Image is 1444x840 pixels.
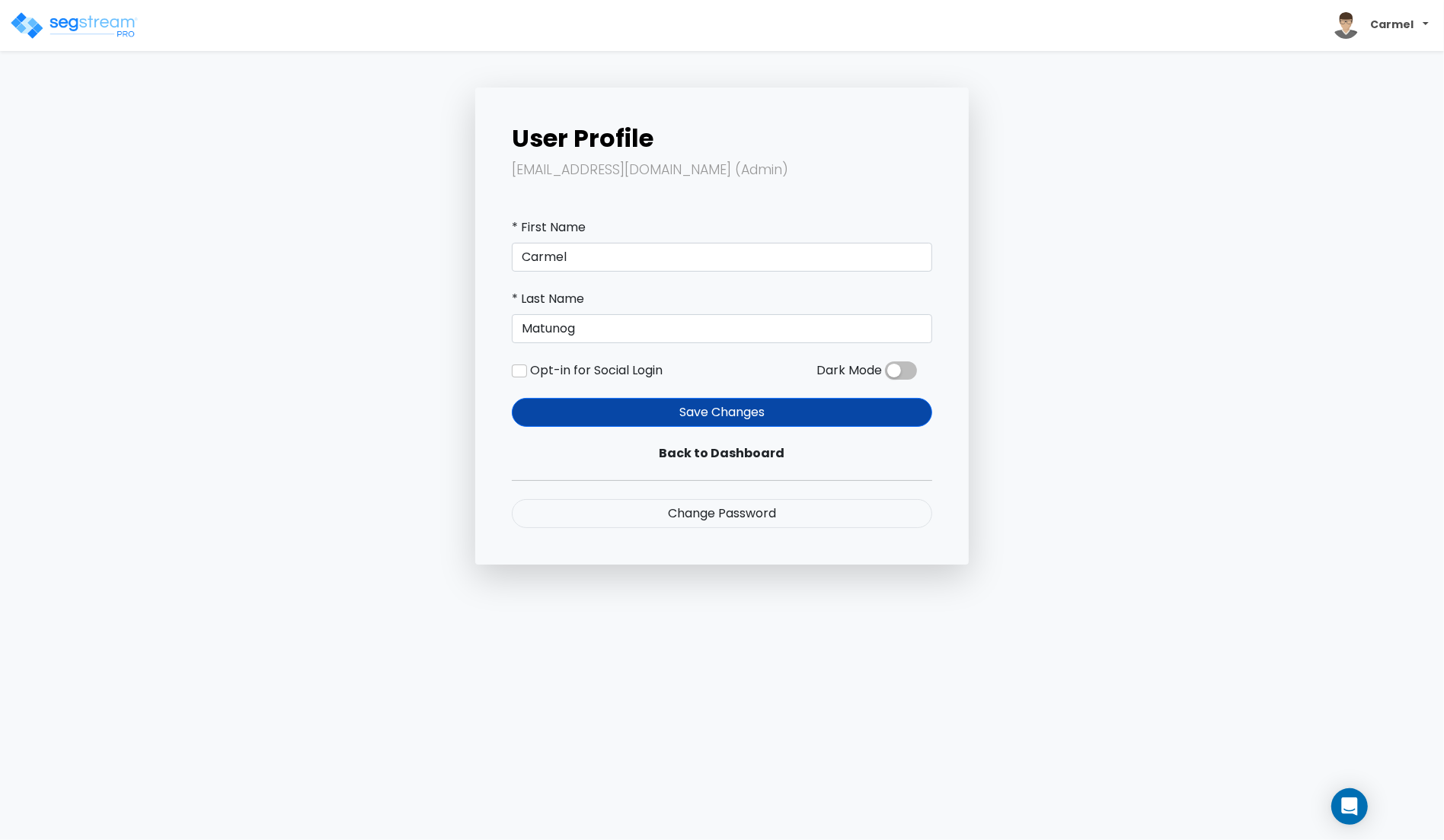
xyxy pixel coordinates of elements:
[816,361,882,380] label: Dark Mode
[512,124,932,153] h2: User Profile
[512,218,586,237] label: * First Name
[1370,17,1414,32] b: Carmel
[512,499,932,528] a: Change Password
[512,398,932,427] button: Save Changes
[1333,12,1359,39] img: avatar.png
[9,11,139,41] img: logo_pro_r.png
[512,439,932,468] a: Back to Dashboard
[530,361,663,380] label: Opt-in for Social Login
[1331,788,1368,825] div: Open Intercom Messenger
[512,159,932,182] p: [EMAIL_ADDRESS][DOMAIN_NAME] (Admin)
[885,361,917,380] label: Toggle Dark Mode
[512,290,584,308] label: * Last Name
[1327,6,1435,45] span: Carmel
